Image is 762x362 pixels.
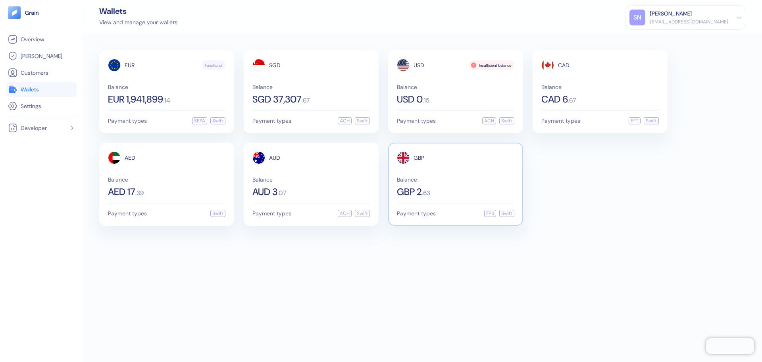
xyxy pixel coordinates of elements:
a: Customers [8,68,75,77]
span: Balance [252,177,370,182]
span: Balance [397,84,514,90]
span: SGD 37,307 [252,95,302,104]
div: SN [629,10,645,25]
span: Balance [108,84,225,90]
span: Payment types [108,211,147,216]
span: . 67 [568,97,576,104]
div: Insufficient balance [469,60,514,70]
span: Balance [252,84,370,90]
span: CAD 6 [541,95,568,104]
div: [PERSON_NAME] [650,10,692,18]
div: Swift [355,117,370,124]
a: Settings [8,101,75,111]
span: Payment types [108,118,147,124]
span: AUD [269,155,280,161]
div: EFT [629,117,641,124]
span: . 63 [422,190,430,196]
div: Swift [644,117,659,124]
span: . 67 [302,97,310,104]
div: Swift [355,210,370,217]
span: Settings [21,102,41,110]
span: Wallets [21,85,39,93]
div: View and manage your wallets [99,18,177,27]
span: Customers [21,69,48,77]
span: EUR 1,941,899 [108,95,163,104]
span: Balance [541,84,659,90]
span: Overview [21,35,44,43]
span: . 07 [277,190,286,196]
span: USD [414,62,424,68]
div: SEPA [192,117,207,124]
span: Balance [397,177,514,182]
div: Swift [499,210,514,217]
span: CAD [558,62,570,68]
span: GBP 2 [397,187,422,197]
span: AED 17 [108,187,135,197]
span: Payment types [397,118,436,124]
span: . 39 [135,190,144,196]
div: Swift [499,117,514,124]
span: Payment types [397,211,436,216]
img: logo [25,10,39,15]
span: Functional [205,62,222,68]
span: Developer [21,124,47,132]
div: Swift [210,117,225,124]
span: . 15 [423,97,429,104]
span: Payment types [252,211,291,216]
div: ACH [338,117,352,124]
div: FPS [484,210,496,217]
div: Swift [210,210,225,217]
a: [PERSON_NAME] [8,51,75,61]
a: Overview [8,35,75,44]
span: Payment types [252,118,291,124]
div: Wallets [99,7,177,15]
img: logo-tablet-V2.svg [8,6,21,19]
span: EUR [125,62,135,68]
iframe: Chatra live chat [706,338,754,354]
div: ACH [482,117,496,124]
span: GBP [414,155,424,161]
span: Balance [108,177,225,182]
span: AUD 3 [252,187,277,197]
a: Wallets [8,85,75,94]
div: ACH [338,210,352,217]
span: Payment types [541,118,580,124]
span: USD 0 [397,95,423,104]
span: SGD [269,62,281,68]
span: . 14 [163,97,170,104]
div: [EMAIL_ADDRESS][DOMAIN_NAME] [650,18,728,25]
span: AED [125,155,135,161]
span: [PERSON_NAME] [21,52,62,60]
